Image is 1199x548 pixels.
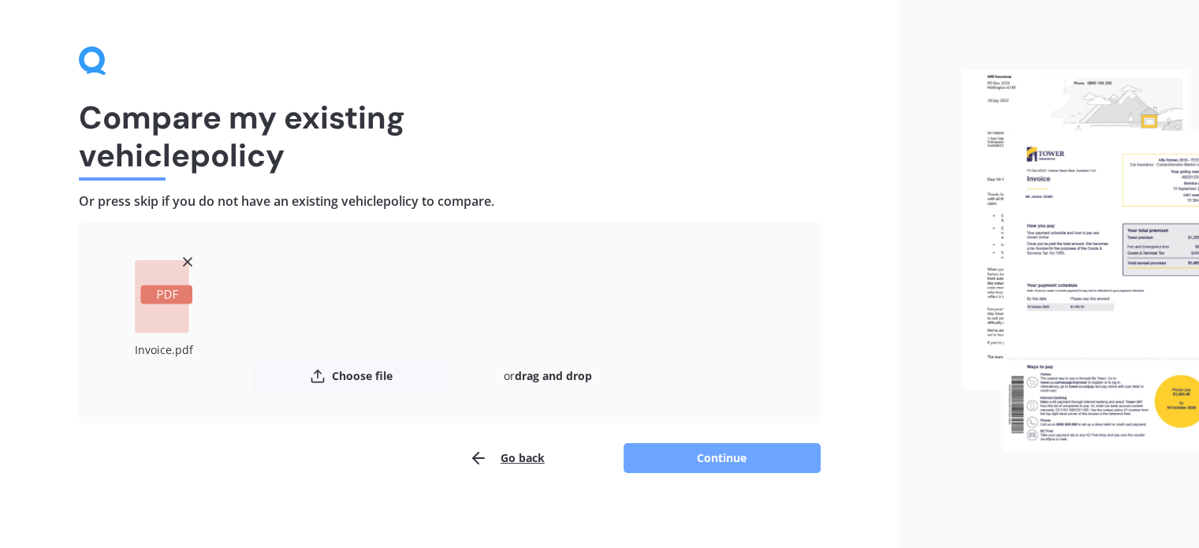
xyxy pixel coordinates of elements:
[110,339,217,360] div: Invoice.pdf
[79,99,821,174] h1: Compare my existing vehicle policy
[79,193,821,210] h4: Or press skip if you do not have an existing vehicle policy to compare.
[624,443,821,473] button: Continue
[963,69,1199,452] img: files.webp
[449,360,646,392] div: or
[515,368,592,383] b: drag and drop
[469,442,545,474] button: Go back
[252,360,449,392] button: Choose file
